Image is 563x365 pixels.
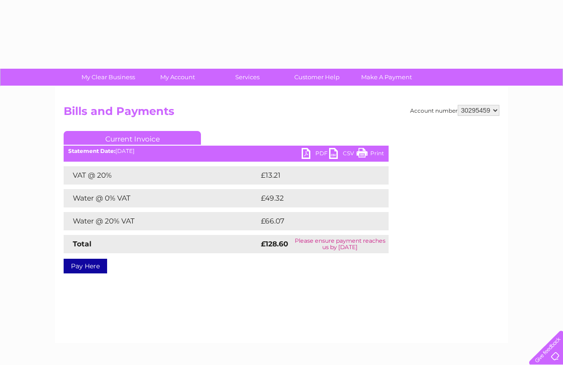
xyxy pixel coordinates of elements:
div: [DATE] [64,148,389,154]
a: Print [357,148,384,161]
a: Make A Payment [349,69,424,86]
a: CSV [329,148,357,161]
strong: Total [73,240,92,248]
b: Statement Date: [68,147,115,154]
td: Water @ 20% VAT [64,212,259,230]
div: Account number [410,105,499,116]
strong: £128.60 [261,240,288,248]
td: Please ensure payment reaches us by [DATE] [292,235,389,253]
a: My Clear Business [70,69,146,86]
a: Current Invoice [64,131,201,145]
a: Services [210,69,285,86]
td: £13.21 [259,166,368,185]
td: Water @ 0% VAT [64,189,259,207]
h2: Bills and Payments [64,105,499,122]
a: Pay Here [64,259,107,273]
td: VAT @ 20% [64,166,259,185]
td: £49.32 [259,189,370,207]
a: Customer Help [279,69,355,86]
a: My Account [140,69,216,86]
a: PDF [302,148,329,161]
td: £66.07 [259,212,370,230]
